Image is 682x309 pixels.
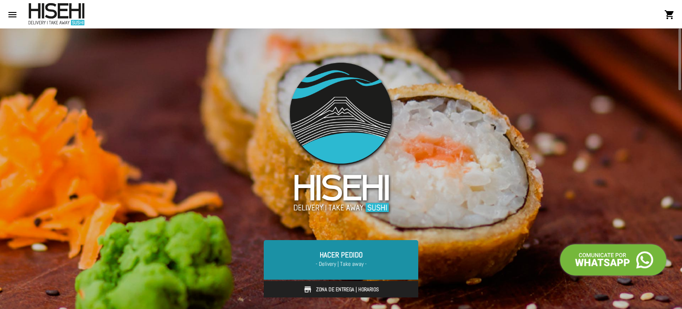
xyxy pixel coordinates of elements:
mat-icon: menu [7,9,18,20]
img: store.svg [303,285,312,294]
mat-icon: shopping_cart [664,9,675,20]
span: - Delivery | Take away - [274,260,408,269]
img: logo-slider3.png [281,53,401,223]
a: Zona de Entrega | Horarios [264,281,418,298]
img: call-whatsapp.png [558,242,669,278]
a: Hacer Pedido [264,240,418,279]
